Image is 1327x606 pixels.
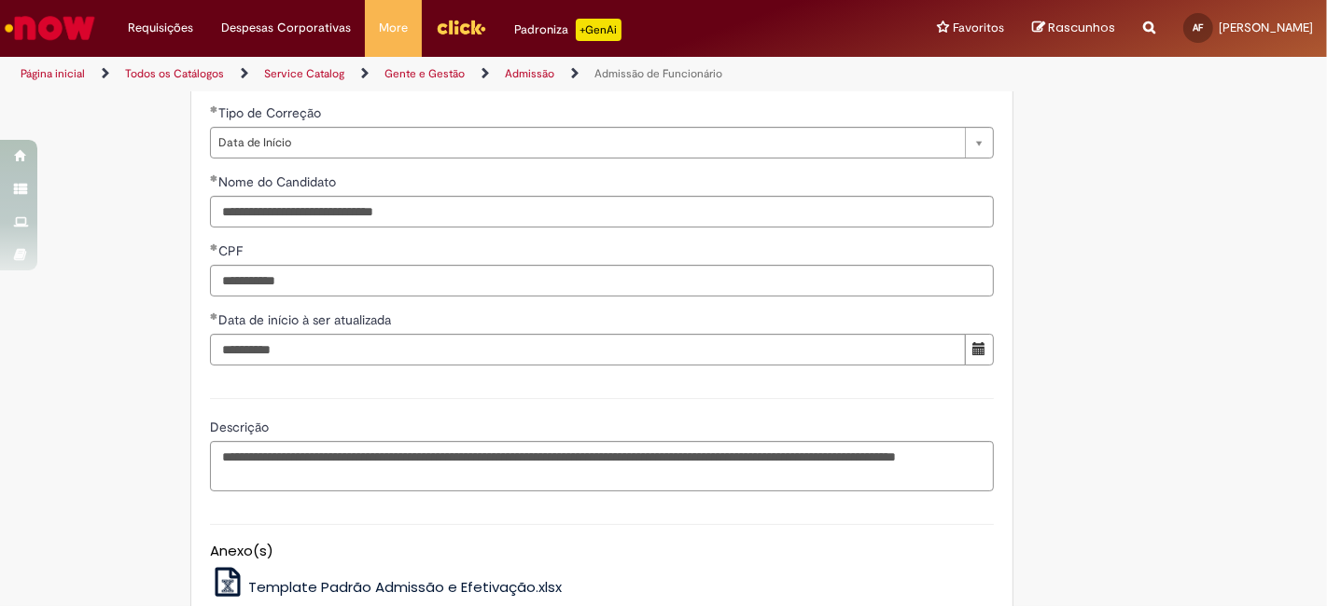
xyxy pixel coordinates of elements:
img: ServiceNow [2,9,98,47]
span: Requisições [128,19,193,37]
span: [PERSON_NAME] [1219,20,1313,35]
ul: Trilhas de página [14,57,871,91]
input: Nome do Candidato [210,196,994,227]
span: Data de início à ser atualizada [218,311,395,328]
a: Rascunhos [1032,20,1115,37]
a: Página inicial [21,66,85,81]
p: +GenAi [576,19,622,41]
button: Mostrar calendário para Data de início à ser atualizada [965,334,994,365]
span: Despesas Corporativas [221,19,351,37]
span: CPF [218,242,246,259]
img: click_logo_yellow_360x200.png [436,13,486,41]
textarea: Descrição [210,441,994,490]
a: Todos os Catálogos [125,66,224,81]
a: Gente e Gestão [384,66,465,81]
span: Favoritos [953,19,1004,37]
input: CPF [210,265,994,296]
a: Template Padrão Admissão e Efetivação.xlsx [210,577,563,597]
div: Padroniza [514,19,622,41]
span: More [379,19,408,37]
a: Service Catalog [264,66,344,81]
span: Nome do Candidato [218,173,340,190]
span: Rascunhos [1048,19,1115,36]
span: Descrição [210,419,272,435]
span: Data de Início [218,128,956,158]
span: Tipo de Correção [218,104,325,121]
span: AF [1194,21,1204,34]
input: Data de início à ser atualizada 06 October 2025 Monday [210,334,966,365]
span: Obrigatório Preenchido [210,105,218,113]
span: Obrigatório Preenchido [210,174,218,182]
a: Admissão [505,66,554,81]
span: Obrigatório Preenchido [210,243,218,251]
h5: Anexo(s) [210,544,994,559]
span: Obrigatório Preenchido [210,312,218,320]
span: Template Padrão Admissão e Efetivação.xlsx [248,577,562,597]
a: Admissão de Funcionário [594,66,722,81]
